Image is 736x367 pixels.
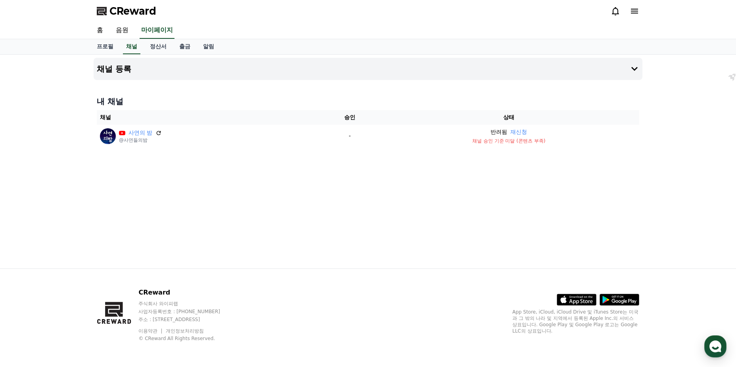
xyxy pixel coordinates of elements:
a: 개인정보처리방침 [166,328,204,334]
p: © CReward All Rights Reserved. [138,335,235,342]
p: 반려됨 [491,128,507,136]
button: 재신청 [510,128,527,136]
h4: 내 채널 [97,96,639,107]
button: 채널 등록 [94,58,642,80]
a: 음원 [109,22,135,39]
span: 홈 [25,263,30,269]
th: 상태 [378,110,639,125]
a: 출금 [173,39,197,54]
p: - [324,132,375,140]
a: 마이페이지 [140,22,174,39]
a: 정산서 [144,39,173,54]
span: CReward [109,5,156,17]
a: 채널 [123,39,140,54]
a: 설정 [102,251,152,271]
a: 홈 [2,251,52,271]
a: CReward [97,5,156,17]
p: 채널 승인 기준 미달 (콘텐츠 부족) [381,138,636,144]
p: @사연들의밤 [119,137,162,143]
p: App Store, iCloud, iCloud Drive 및 iTunes Store는 미국과 그 밖의 나라 및 지역에서 등록된 Apple Inc.의 서비스 상표입니다. Goo... [512,309,639,334]
span: 대화 [73,263,82,270]
span: 설정 [123,263,132,269]
th: 승인 [321,110,378,125]
a: 이용약관 [138,328,163,334]
p: 사업자등록번호 : [PHONE_NUMBER] [138,308,235,315]
h4: 채널 등록 [97,65,131,73]
th: 채널 [97,110,321,125]
img: 사연의 밤 [100,128,116,144]
p: CReward [138,288,235,297]
a: 프로필 [90,39,120,54]
p: 주소 : [STREET_ADDRESS] [138,316,235,323]
a: 홈 [90,22,109,39]
a: 대화 [52,251,102,271]
p: 주식회사 와이피랩 [138,300,235,307]
a: 알림 [197,39,220,54]
a: 사연의 밤 [128,129,152,137]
